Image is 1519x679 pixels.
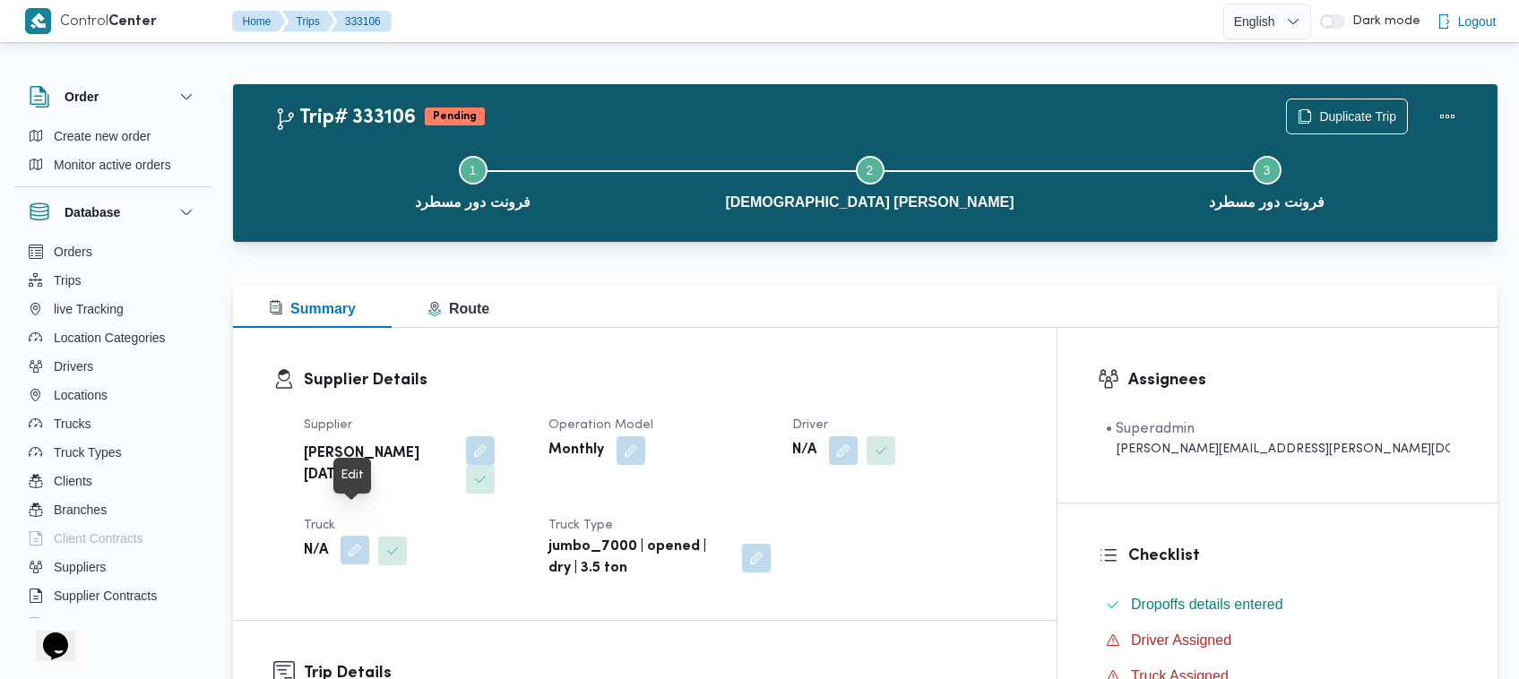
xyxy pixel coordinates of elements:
[1458,11,1497,32] span: Logout
[22,438,204,467] button: Truck Types
[470,163,477,177] span: 1
[282,11,334,32] button: Trips
[415,192,531,213] span: فرونت دور مسطرد
[29,86,197,107] button: Order
[867,163,874,177] span: 2
[1106,440,1450,459] div: [PERSON_NAME][EMAIL_ADDRESS][PERSON_NAME][DOMAIN_NAME]
[22,495,204,524] button: Branches
[1345,14,1420,29] span: Dark mode
[1209,192,1325,213] span: فرونت دور مسطرد
[1131,594,1283,615] span: Dropoffs details entered
[274,134,671,228] button: فرونت دور مسطرد
[792,440,816,461] b: N/A
[22,295,204,323] button: live Tracking
[1264,163,1271,177] span: 3
[1099,626,1457,655] button: Driver Assigned
[22,581,204,610] button: Supplier Contracts
[304,368,1016,392] h3: Supplier Details
[54,154,171,176] span: Monitor active orders
[14,122,211,186] div: Order
[671,134,1068,228] button: [DEMOGRAPHIC_DATA] [PERSON_NAME]
[269,301,356,316] span: Summary
[1319,106,1396,127] span: Duplicate Trip
[274,107,416,130] h2: Trip# 333106
[331,11,392,32] button: 333106
[304,443,453,486] b: [PERSON_NAME][DATE]
[1429,99,1465,134] button: Actions
[54,614,99,635] span: Devices
[548,440,604,461] b: Monthly
[304,419,352,431] span: Supplier
[341,465,364,486] div: Edit
[54,470,92,492] span: Clients
[54,241,92,262] span: Orders
[1106,418,1450,459] span: • Superadmin mohamed.nabil@illa.com.eg
[1099,590,1457,619] button: Dropoffs details entered
[65,86,99,107] h3: Order
[22,237,204,266] button: Orders
[1429,4,1504,39] button: Logout
[54,442,121,463] span: Truck Types
[427,301,489,316] span: Route
[22,323,204,352] button: Location Categories
[22,352,204,381] button: Drivers
[22,524,204,553] button: Client Contracts
[304,520,335,531] span: Truck
[1131,630,1231,651] span: Driver Assigned
[18,607,75,661] iframe: chat widget
[22,610,204,639] button: Devices
[1286,99,1408,134] button: Duplicate Trip
[54,528,143,549] span: Client Contracts
[1068,134,1465,228] button: فرونت دور مسطرد
[1131,632,1231,648] span: Driver Assigned
[54,298,124,320] span: live Tracking
[108,15,157,29] b: Center
[29,202,197,223] button: Database
[1128,368,1457,392] h3: Assignees
[54,270,82,291] span: Trips
[1131,597,1283,612] span: Dropoffs details entered
[54,125,151,147] span: Create new order
[22,122,204,150] button: Create new order
[25,8,51,34] img: X8yXhbKr1z7QwAAAABJRU5ErkJggg==
[22,381,204,409] button: Locations
[65,202,120,223] h3: Database
[22,150,204,179] button: Monitor active orders
[54,499,107,520] span: Branches
[232,11,286,32] button: Home
[1106,418,1450,440] div: • Superadmin
[54,413,91,434] span: Trucks
[548,537,730,580] b: jumbo_7000 | opened | dry | 3.5 ton
[548,520,613,531] span: Truck Type
[22,553,204,581] button: Suppliers
[433,111,477,122] b: Pending
[792,419,828,431] span: Driver
[54,384,108,406] span: Locations
[54,356,93,377] span: Drivers
[22,409,204,438] button: Trucks
[725,192,1014,213] span: [DEMOGRAPHIC_DATA] [PERSON_NAME]
[548,419,653,431] span: Operation Model
[1128,544,1457,568] h3: Checklist
[14,237,211,625] div: Database
[22,467,204,495] button: Clients
[304,540,328,562] b: N/A
[54,556,106,578] span: Suppliers
[425,107,485,125] span: Pending
[22,266,204,295] button: Trips
[54,585,157,606] span: Supplier Contracts
[54,327,166,348] span: Location Categories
